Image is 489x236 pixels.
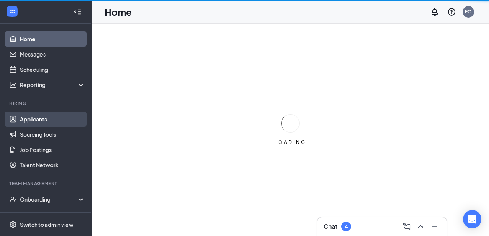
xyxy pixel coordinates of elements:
a: Scheduling [20,62,85,77]
svg: Minimize [430,222,439,231]
a: Home [20,31,85,47]
div: Open Intercom Messenger [463,210,481,228]
a: Talent Network [20,157,85,173]
div: Onboarding [20,196,79,203]
button: Minimize [428,220,440,233]
button: ChevronUp [415,220,427,233]
button: ComposeMessage [401,220,413,233]
svg: Collapse [74,8,81,16]
a: Job Postings [20,142,85,157]
div: Switch to admin view [20,221,73,228]
div: Reporting [20,81,86,89]
svg: Analysis [9,81,17,89]
div: Hiring [9,100,84,107]
a: Applicants [20,112,85,127]
svg: UserCheck [9,196,17,203]
svg: ComposeMessage [402,222,411,231]
h1: Home [105,5,132,18]
svg: ChevronUp [416,222,425,231]
div: Team Management [9,180,84,187]
a: Messages [20,47,85,62]
svg: Settings [9,221,17,228]
div: 4 [345,223,348,230]
a: Sourcing Tools [20,127,85,142]
div: EO [465,8,472,15]
svg: WorkstreamLogo [8,8,16,15]
h3: Chat [324,222,337,231]
svg: QuestionInfo [447,7,456,16]
svg: Notifications [430,7,439,16]
a: Team [20,207,85,222]
div: LOADING [271,139,309,145]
